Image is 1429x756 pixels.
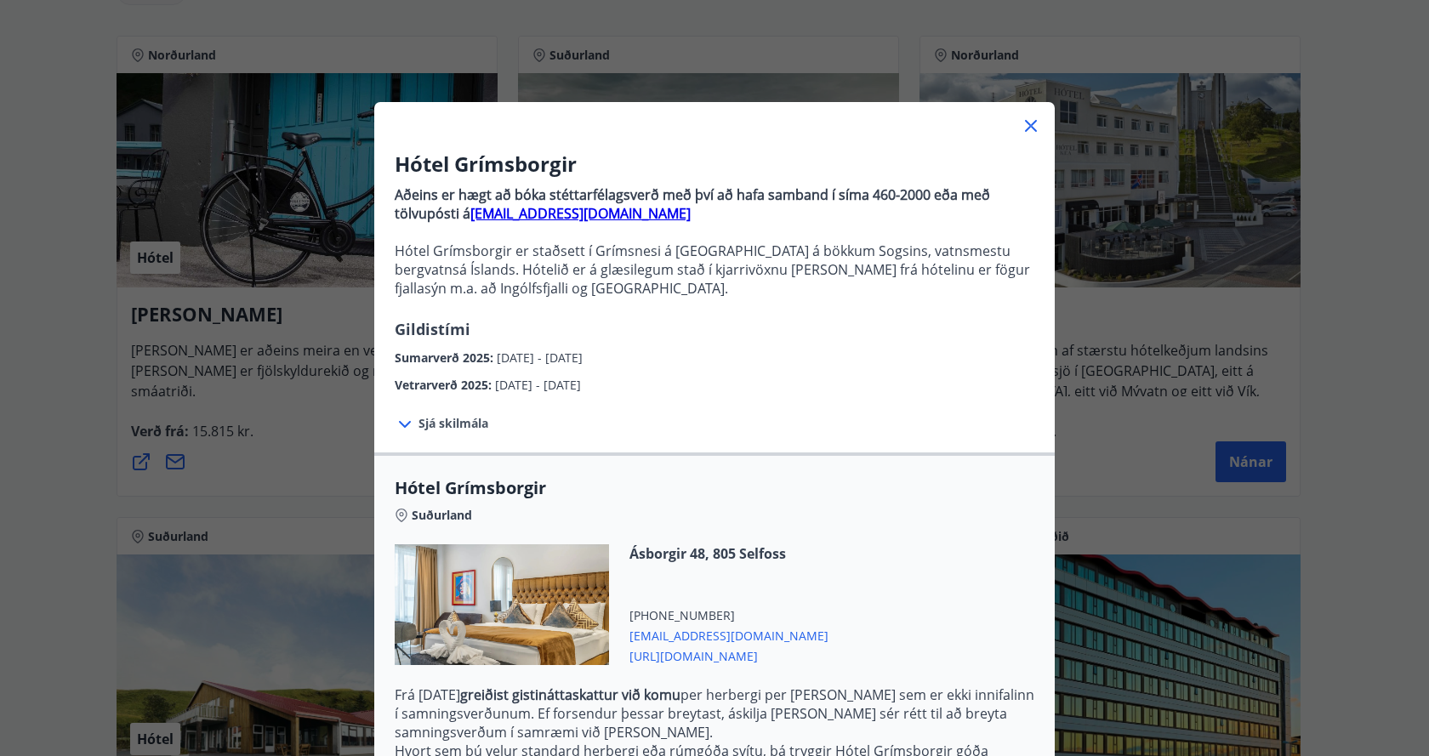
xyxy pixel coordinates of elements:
[460,685,680,704] strong: greiðist gistináttaskattur við komu
[395,185,990,223] strong: Aðeins er hægt að bóka stéttarfélagsverð með því að hafa samband í síma 460-2000 eða með tölvupós...
[395,476,1034,500] span: Hótel Grímsborgir
[395,350,497,366] span: Sumarverð 2025 :
[495,377,581,393] span: [DATE] - [DATE]
[629,624,828,645] span: [EMAIL_ADDRESS][DOMAIN_NAME]
[395,242,1034,298] p: Hótel Grímsborgir er staðsett í Grímsnesi á [GEOGRAPHIC_DATA] á bökkum Sogsins, vatnsmestu bergva...
[629,607,828,624] span: [PHONE_NUMBER]
[629,544,828,563] span: Ásborgir 48, 805 Selfoss
[418,415,488,432] span: Sjá skilmála
[395,319,470,339] span: Gildistími
[470,204,691,223] a: [EMAIL_ADDRESS][DOMAIN_NAME]
[395,377,495,393] span: Vetrarverð 2025 :
[629,645,828,665] span: [URL][DOMAIN_NAME]
[497,350,583,366] span: [DATE] - [DATE]
[395,150,1034,179] h3: Hótel Grímsborgir
[412,507,472,524] span: Suðurland
[395,685,1034,742] p: Frá [DATE] per herbergi per [PERSON_NAME] sem er ekki innifalinn í samningsverðunum. Ef forsendur...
